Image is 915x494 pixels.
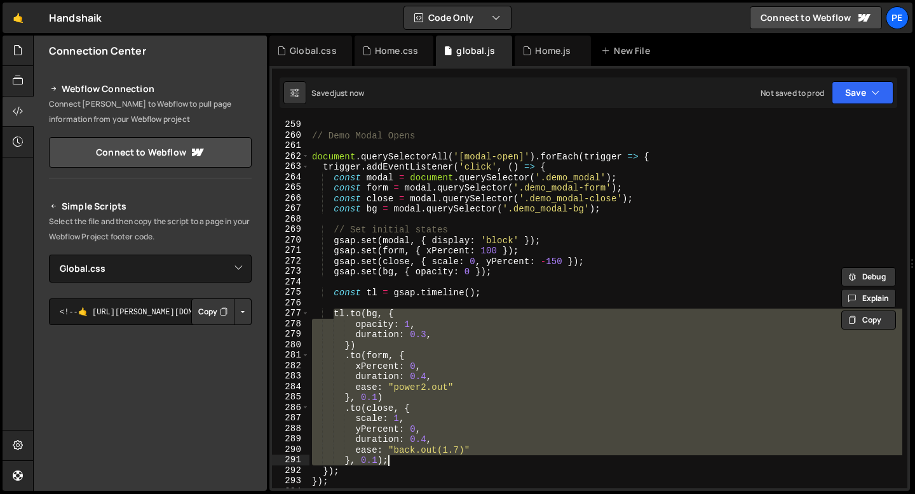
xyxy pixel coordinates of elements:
[49,97,252,127] p: Connect [PERSON_NAME] to Webflow to pull page information from your Webflow project
[272,403,309,413] div: 286
[49,10,102,25] div: Handshaik
[272,277,309,288] div: 274
[191,298,252,325] div: Button group with nested dropdown
[49,137,252,168] a: Connect to Webflow
[49,44,146,58] h2: Connection Center
[272,214,309,225] div: 268
[272,361,309,371] div: 282
[272,444,309,455] div: 290
[272,119,309,130] div: 259
[750,6,882,29] a: Connect to Webflow
[272,224,309,235] div: 269
[272,465,309,476] div: 292
[272,455,309,465] div: 291
[191,298,234,325] button: Copy
[49,298,252,325] textarea: <!--🤙 [URL][PERSON_NAME][DOMAIN_NAME]> <script>document.addEventListener("DOMContentLoaded", func...
[272,392,309,403] div: 285
[272,413,309,424] div: 287
[272,256,309,267] div: 272
[272,340,309,350] div: 280
[272,308,309,319] div: 277
[272,151,309,162] div: 262
[272,161,309,172] div: 263
[272,140,309,151] div: 261
[272,182,309,193] div: 265
[3,3,34,33] a: 🤙
[272,424,309,434] div: 288
[841,267,896,286] button: Debug
[290,44,337,57] div: Global.css
[272,193,309,204] div: 266
[272,203,309,214] div: 267
[49,346,253,460] iframe: YouTube video player
[272,235,309,246] div: 270
[404,6,511,29] button: Code Only
[272,287,309,298] div: 275
[272,172,309,183] div: 264
[272,350,309,361] div: 281
[272,245,309,256] div: 271
[49,199,252,214] h2: Simple Scripts
[886,6,909,29] a: Pe
[841,289,896,308] button: Explain
[272,476,309,486] div: 293
[311,88,364,98] div: Saved
[272,266,309,277] div: 273
[841,310,896,330] button: Copy
[272,434,309,444] div: 289
[334,88,364,98] div: just now
[601,44,654,57] div: New File
[535,44,571,57] div: Home.js
[49,81,252,97] h2: Webflow Connection
[272,382,309,392] div: 284
[375,44,418,57] div: Home.css
[272,371,309,382] div: 283
[49,214,252,244] p: Select the file and then copy the script to a page in your Webflow Project footer code.
[761,88,824,98] div: Not saved to prod
[832,81,893,104] button: Save
[272,298,309,309] div: 276
[272,319,309,330] div: 278
[272,130,309,141] div: 260
[272,329,309,340] div: 279
[456,44,494,57] div: global.js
